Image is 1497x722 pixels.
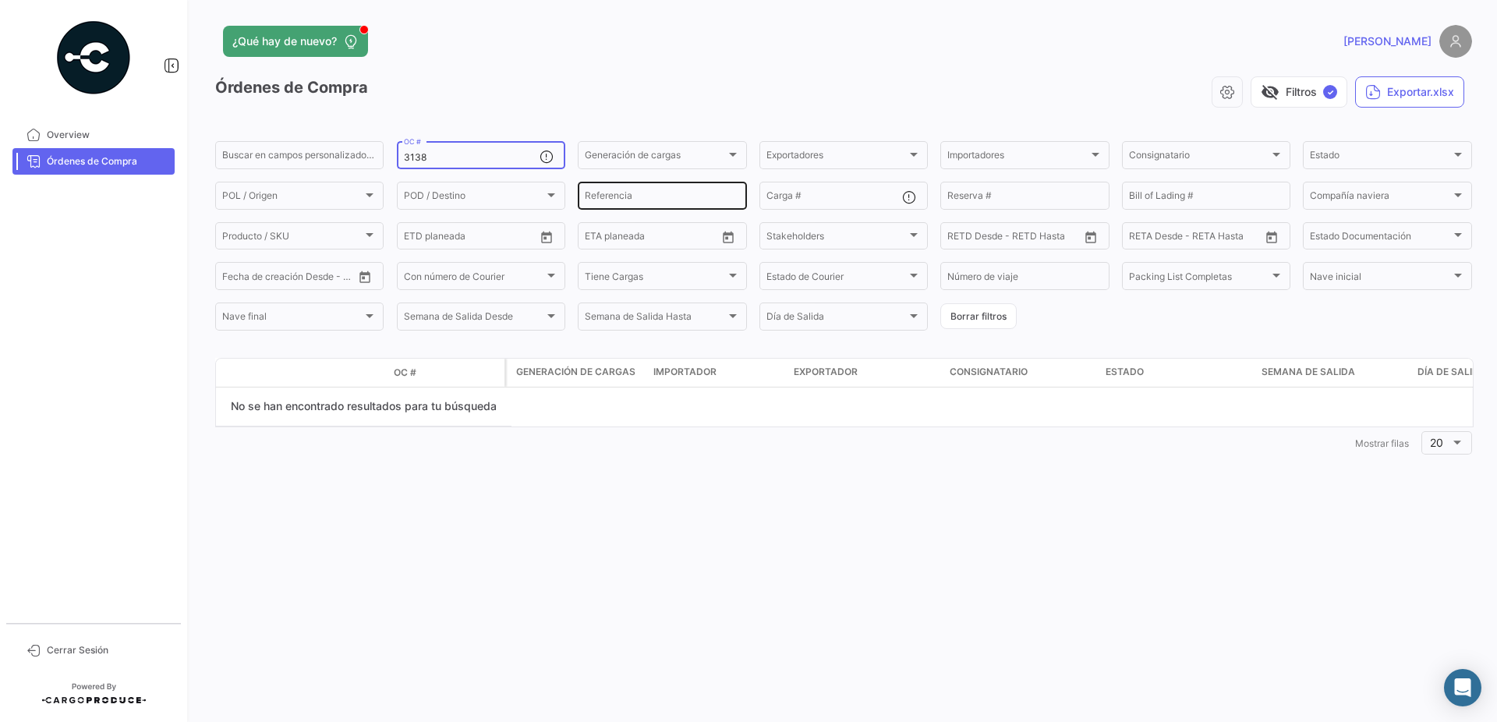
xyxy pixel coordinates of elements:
[1079,225,1102,249] button: Open calendar
[222,233,363,244] span: Producto / SKU
[585,273,725,284] span: Tiene Cargas
[443,233,505,244] input: Hasta
[516,365,635,379] span: Generación de cargas
[947,233,975,244] input: Desde
[1310,233,1450,244] span: Estado Documentación
[585,152,725,163] span: Generación de cargas
[1099,359,1255,387] datatable-header-cell: Estado
[47,643,168,657] span: Cerrar Sesión
[1430,436,1443,449] span: 20
[950,365,1028,379] span: Consignatario
[943,359,1099,387] datatable-header-cell: Consignatario
[717,225,740,249] button: Open calendar
[232,34,337,49] span: ¿Qué hay de nuevo?
[404,193,544,204] span: POD / Destino
[404,313,544,324] span: Semana de Salida Desde
[1106,365,1144,379] span: Estado
[1417,365,1486,379] span: Día de Salida
[1343,34,1432,49] span: [PERSON_NAME]
[766,233,907,244] span: Stakeholders
[1261,83,1279,101] span: visibility_off
[947,152,1088,163] span: Importadores
[1129,233,1157,244] input: Desde
[353,265,377,288] button: Open calendar
[585,233,613,244] input: Desde
[1355,437,1409,449] span: Mostrar filas
[1310,152,1450,163] span: Estado
[404,273,544,284] span: Con número de Courier
[1168,233,1230,244] input: Hasta
[1439,25,1472,58] img: placeholder-user.png
[1251,76,1347,108] button: visibility_offFiltros✓
[223,26,368,57] button: ¿Qué hay de nuevo?
[47,154,168,168] span: Órdenes de Compra
[653,365,717,379] span: Importador
[766,273,907,284] span: Estado de Courier
[585,313,725,324] span: Semana de Salida Hasta
[12,122,175,148] a: Overview
[794,365,858,379] span: Exportador
[388,359,504,386] datatable-header-cell: OC #
[47,128,168,142] span: Overview
[216,388,511,426] div: No se han encontrado resultados para tu búsqueda
[394,366,416,380] span: OC #
[1310,193,1450,204] span: Compañía naviera
[1260,225,1283,249] button: Open calendar
[787,359,943,387] datatable-header-cell: Exportador
[766,313,907,324] span: Día de Salida
[1262,365,1355,379] span: Semana de Salida
[647,359,787,387] datatable-header-cell: Importador
[286,366,388,379] datatable-header-cell: Estado Doc.
[766,152,907,163] span: Exportadores
[222,313,363,324] span: Nave final
[507,359,647,387] datatable-header-cell: Generación de cargas
[986,233,1049,244] input: Hasta
[1323,85,1337,99] span: ✓
[1255,359,1411,387] datatable-header-cell: Semana de Salida
[1129,273,1269,284] span: Packing List Completas
[624,233,686,244] input: Hasta
[247,366,286,379] datatable-header-cell: Modo de Transporte
[261,273,324,284] input: Hasta
[1444,669,1481,706] div: Abrir Intercom Messenger
[1310,273,1450,284] span: Nave inicial
[1355,76,1464,108] button: Exportar.xlsx
[404,233,432,244] input: Desde
[535,225,558,249] button: Open calendar
[940,303,1017,329] button: Borrar filtros
[215,76,380,99] h3: Órdenes de Compra
[222,193,363,204] span: POL / Origen
[55,19,133,97] img: powered-by.png
[1129,152,1269,163] span: Consignatario
[222,273,250,284] input: Desde
[12,148,175,175] a: Órdenes de Compra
